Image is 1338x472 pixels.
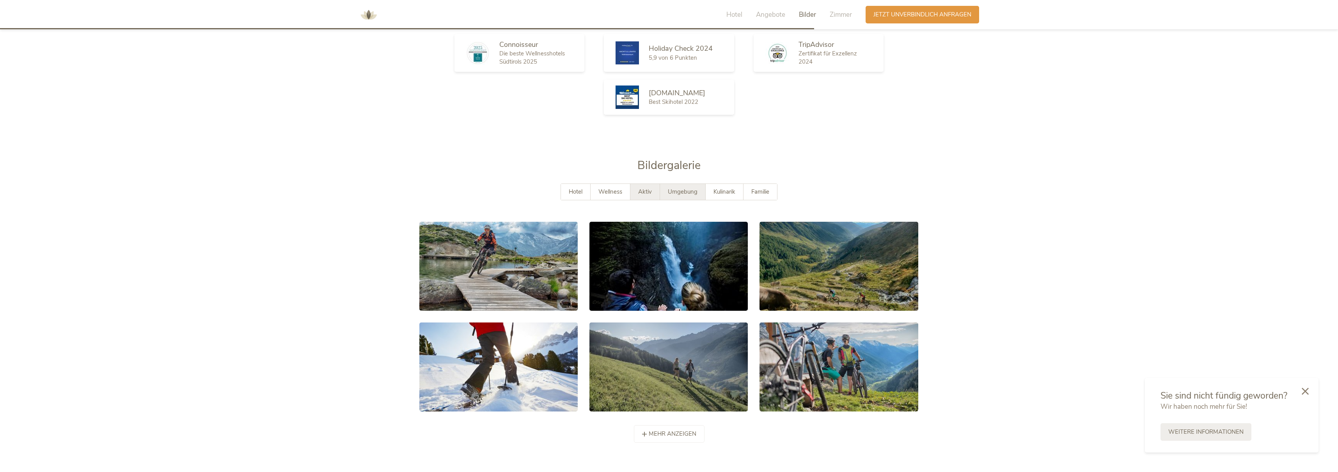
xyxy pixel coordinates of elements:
[1161,402,1247,411] span: Wir haben noch mehr für Sie!
[751,188,769,196] span: Familie
[649,430,696,438] span: mehr anzeigen
[1161,423,1251,441] a: Weitere Informationen
[649,88,705,98] span: [DOMAIN_NAME]
[598,188,622,196] span: Wellness
[466,41,490,65] img: Connoisseur
[1161,390,1287,402] span: Sie sind nicht fündig geworden?
[799,50,857,66] span: Zertifikat für Exzellenz 2024
[649,54,697,62] span: 5,9 von 6 Punkten
[799,40,834,49] span: TripAdvisor
[799,10,816,19] span: Bilder
[357,12,380,17] a: AMONTI & LUNARIS Wellnessresort
[765,42,789,64] img: TripAdvisor
[726,10,742,19] span: Hotel
[873,11,971,19] span: Jetzt unverbindlich anfragen
[713,188,735,196] span: Kulinarik
[357,3,380,27] img: AMONTI & LUNARIS Wellnessresort
[638,188,652,196] span: Aktiv
[668,188,697,196] span: Umgebung
[1168,428,1244,436] span: Weitere Informationen
[649,98,698,106] span: Best Skihotel 2022
[616,41,639,64] img: Holiday Check 2024
[830,10,852,19] span: Zimmer
[649,44,713,53] span: Holiday Check 2024
[616,85,639,109] img: Skiresort.de
[569,188,582,196] span: Hotel
[499,40,538,49] span: Connoisseur
[756,10,785,19] span: Angebote
[499,50,565,66] span: Die beste Wellnesshotels Südtirols 2025
[637,158,701,173] span: Bildergalerie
